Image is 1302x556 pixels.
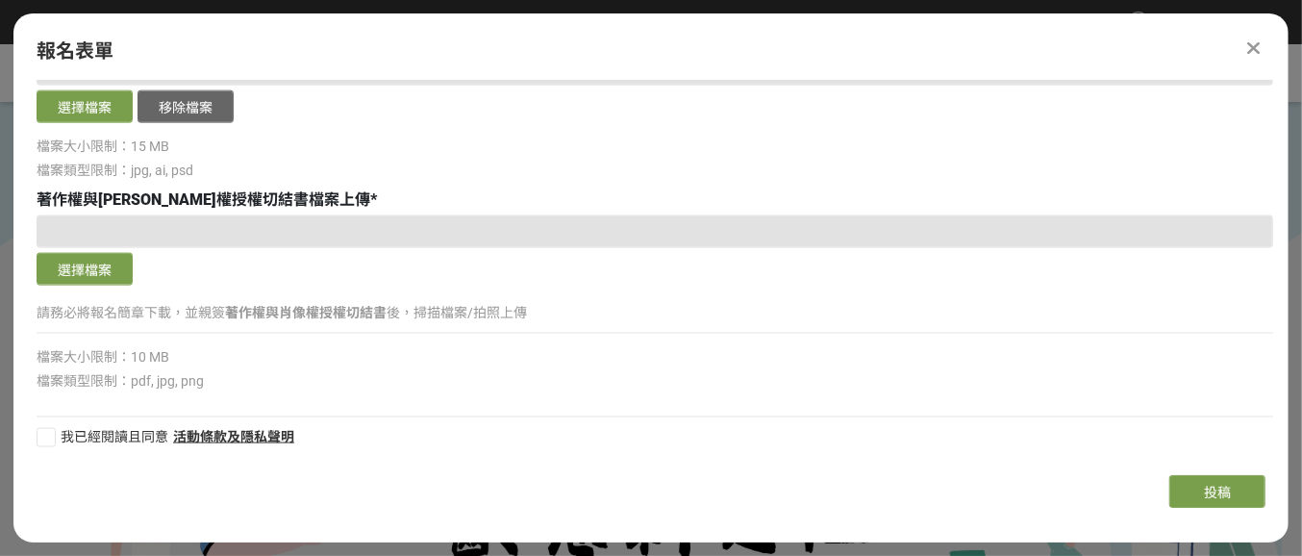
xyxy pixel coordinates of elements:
[37,139,169,154] span: 檔案大小限制：15 MB
[37,253,133,286] button: 選擇檔案
[225,305,387,320] strong: 著作權與肖像權授權切結書
[37,90,133,123] button: 選擇檔案
[61,429,168,444] span: 我已經閱讀且同意
[37,190,370,209] span: 著作權與[PERSON_NAME]權授權切結書檔案上傳
[37,373,204,389] span: 檔案類型限制：pdf, jpg, png
[173,429,294,444] a: 活動條款及隱私聲明
[37,163,193,178] span: 檔案類型限制：jpg, ai, psd
[37,303,1273,323] p: 請務必將報名簡章下載，並親簽 後，掃描檔案/拍照上傳
[1169,475,1265,508] button: 投稿
[37,39,113,63] span: 報名表單
[1204,485,1231,500] span: 投稿
[138,90,234,123] button: 移除檔案
[37,349,169,365] span: 檔案大小限制：10 MB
